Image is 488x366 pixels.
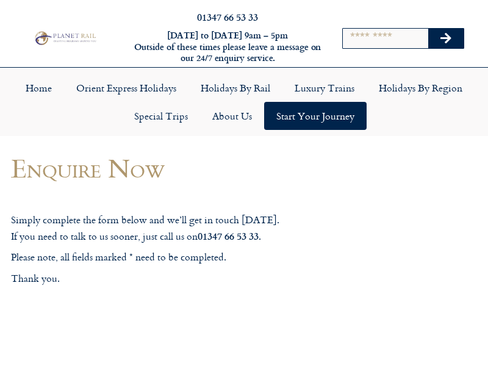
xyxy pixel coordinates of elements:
a: Start your Journey [264,102,367,130]
h6: [DATE] to [DATE] 9am – 5pm Outside of these times please leave a message on our 24/7 enquiry serv... [133,30,322,64]
strong: 01347 66 53 33 [198,229,259,243]
nav: Menu [6,74,482,130]
p: Please note, all fields marked * need to be completed. [11,249,318,265]
a: About Us [200,102,264,130]
a: Special Trips [122,102,200,130]
p: Simply complete the form below and we’ll get in touch [DATE]. If you need to talk to us sooner, j... [11,212,318,244]
a: Luxury Trains [282,74,367,102]
a: Orient Express Holidays [64,74,188,102]
a: Holidays by Region [367,74,475,102]
a: Home [13,74,64,102]
img: Planet Rail Train Holidays Logo [32,30,98,46]
h1: Enquire Now [11,154,318,182]
p: Thank you. [11,271,318,287]
button: Search [428,29,464,48]
a: Holidays by Rail [188,74,282,102]
a: 01347 66 53 33 [197,10,258,24]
